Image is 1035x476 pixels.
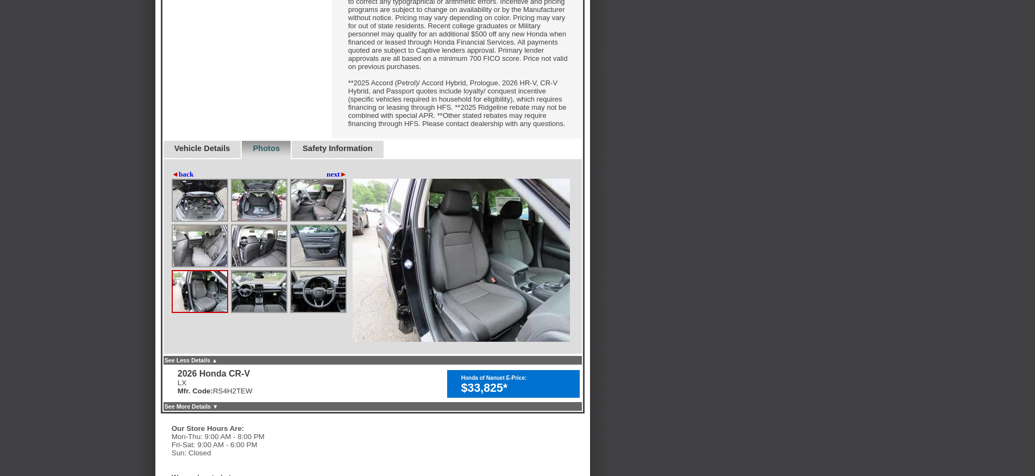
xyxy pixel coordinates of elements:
[232,226,286,266] img: Image.aspx
[253,144,280,153] a: Photos
[232,180,286,221] img: Image.aspx
[353,179,570,342] img: Image.aspx
[461,375,527,381] font: Honda of Nanuet E-Price:
[173,226,227,266] img: Image.aspx
[178,387,213,395] b: Mfr. Code:
[178,369,253,379] div: 2026 Honda CR-V
[173,271,227,312] img: Image.aspx
[303,144,373,153] a: Safety Information
[232,271,286,312] img: Image.aspx
[165,357,218,364] a: See Less Details ▲
[172,170,179,178] span: ◄
[172,424,329,433] div: Our Store Hours Are:
[291,180,346,221] img: Image.aspx
[327,170,347,179] a: next►
[178,379,253,395] div: LX RS4H2TEW
[172,170,194,179] a: ◄back
[461,381,574,395] div: $33,825*
[165,403,218,410] a: See More Details ▼
[340,170,347,178] span: ►
[172,433,335,457] div: Mon-Thu: 9:00 AM - 8:00 PM Fri-Sat: 9:00 AM - 6:00 PM Sun: Closed
[173,180,227,221] img: Image.aspx
[291,271,346,312] img: Image.aspx
[291,226,346,266] img: Image.aspx
[174,144,230,153] a: Vehicle Details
